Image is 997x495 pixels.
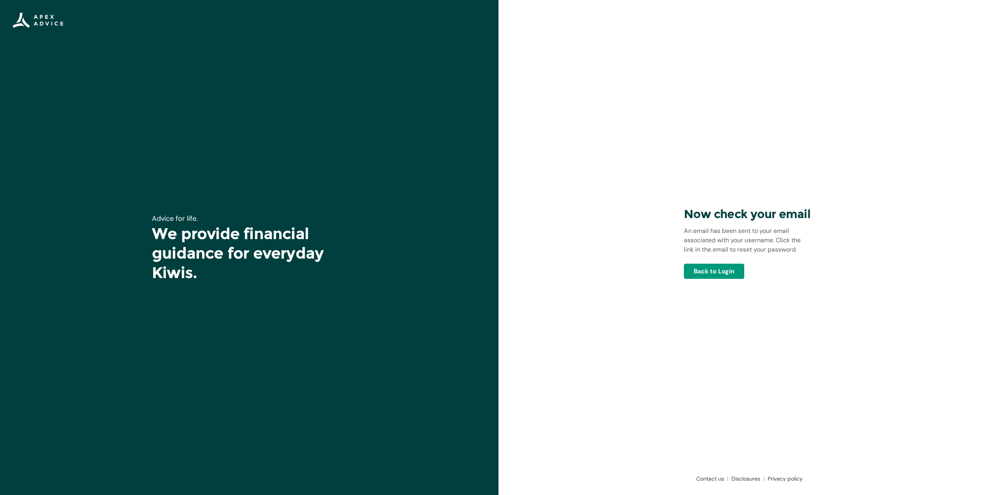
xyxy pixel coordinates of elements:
[684,264,744,279] a: Back to Login
[693,475,728,483] a: Contact us
[728,475,764,483] a: Disclosures
[684,226,812,254] p: An email has been sent to your email associated with your username. Click the link in the email t...
[152,224,347,282] h1: We provide financial guidance for everyday Kiwis.
[684,207,812,222] h3: Now check your email
[764,475,803,483] a: Privacy policy
[152,214,198,223] span: Advice for life.
[12,12,63,28] img: Apex Advice Group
